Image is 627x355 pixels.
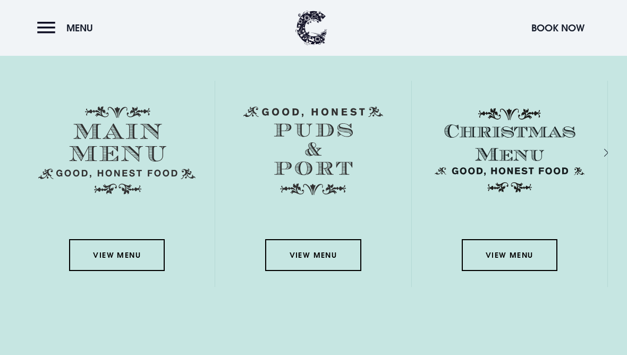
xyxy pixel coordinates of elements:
img: Clandeboye Lodge [295,11,327,45]
img: Christmas Menu SVG [431,106,588,195]
img: Menu puds and port [243,106,383,196]
span: Menu [66,22,93,34]
button: Book Now [526,16,590,39]
img: Menu main menu [38,106,196,195]
div: Next slide [590,145,600,160]
button: Menu [37,16,98,39]
a: View Menu [69,239,165,271]
a: View Menu [265,239,361,271]
a: View Menu [462,239,557,271]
